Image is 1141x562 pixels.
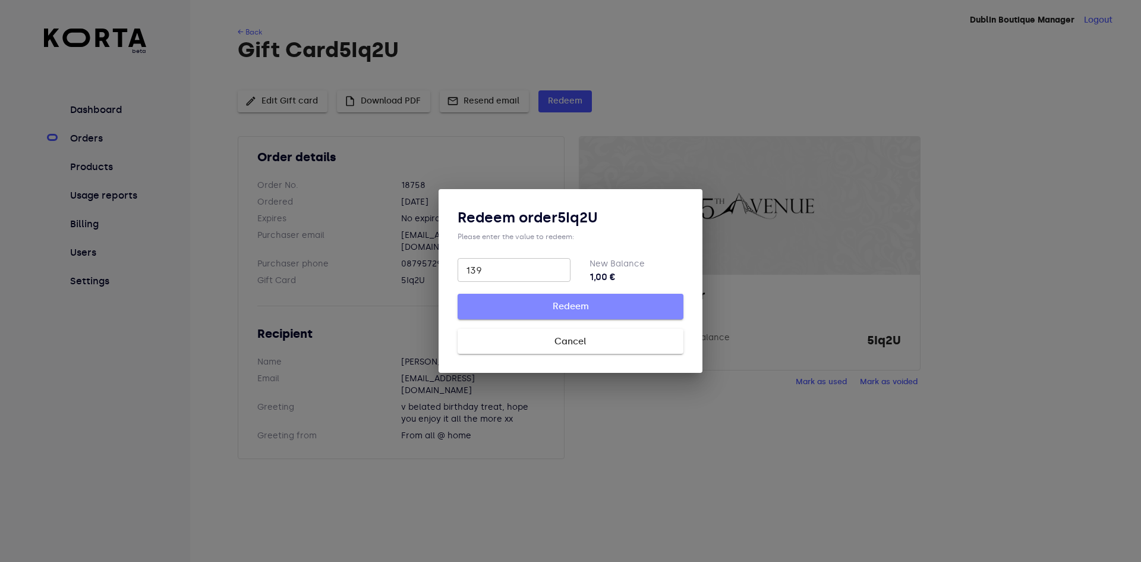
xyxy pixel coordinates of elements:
[458,329,683,354] button: Cancel
[477,299,664,314] span: Redeem
[458,232,683,241] div: Please enter the value to redeem:
[590,259,645,269] label: New Balance
[458,208,683,227] h3: Redeem order 5Iq2U
[458,294,683,319] button: Redeem
[590,270,683,284] strong: 1,00 €
[477,334,664,349] span: Cancel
